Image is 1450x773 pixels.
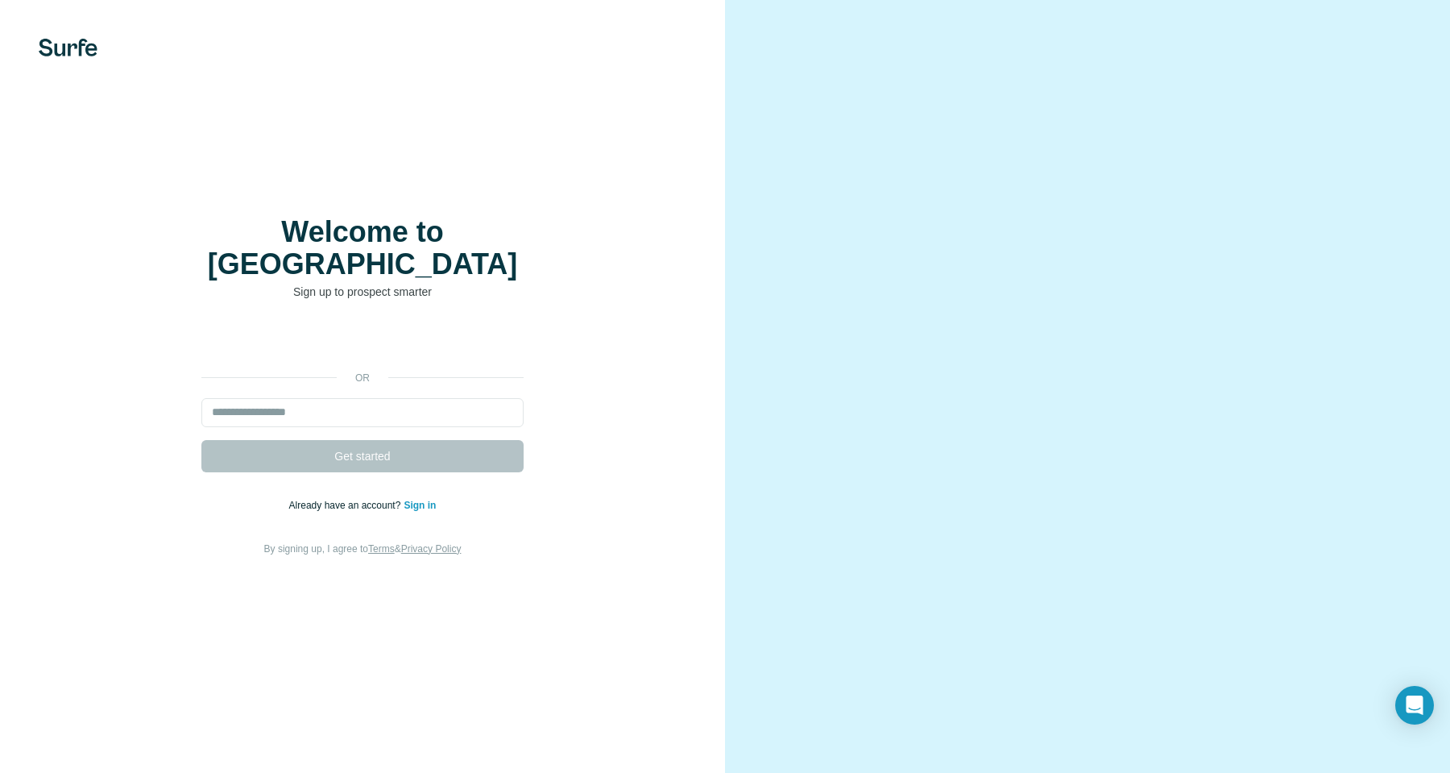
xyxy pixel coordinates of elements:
[201,284,524,300] p: Sign up to prospect smarter
[264,543,462,555] span: By signing up, I agree to &
[193,324,532,359] iframe: Bouton "Se connecter avec Google"
[289,500,404,511] span: Already have an account?
[1395,686,1434,725] div: Open Intercom Messenger
[39,39,97,56] img: Surfe's logo
[404,500,436,511] a: Sign in
[401,543,462,555] a: Privacy Policy
[337,371,388,385] p: or
[368,543,395,555] a: Terms
[201,216,524,281] h1: Welcome to [GEOGRAPHIC_DATA]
